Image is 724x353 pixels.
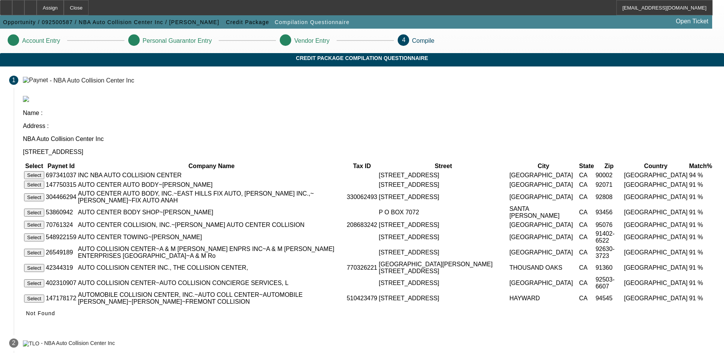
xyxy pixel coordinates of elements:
[23,149,715,155] p: [STREET_ADDRESS]
[45,291,77,306] td: 147178172
[378,190,508,204] td: [STREET_ADDRESS]
[77,261,345,275] td: AUTO COLLISION CENTER INC., THE COLLISION CENTER,
[50,77,134,83] div: - NBA Auto Collision Center Inc
[23,340,39,347] img: TLO
[22,37,60,44] p: Account Entry
[3,19,219,25] span: Opportunity / 092500587 / NBA Auto Collision Center Inc / [PERSON_NAME]
[595,171,623,180] td: 90002
[346,261,377,275] td: 770326221
[346,190,377,204] td: 330062493
[24,221,44,229] button: Select
[6,55,718,61] span: Credit Package Compilation Questionnaire
[579,220,594,229] td: CA
[77,230,345,245] td: AUTO CENTER TOWING~[PERSON_NAME]
[24,181,44,189] button: Select
[624,171,688,180] td: [GEOGRAPHIC_DATA]
[624,291,688,306] td: [GEOGRAPHIC_DATA]
[509,205,578,220] td: SANTA [PERSON_NAME]
[45,220,77,229] td: 70761324
[509,291,578,306] td: HAYWARD
[595,162,623,170] th: Zip
[624,180,688,189] td: [GEOGRAPHIC_DATA]
[45,190,77,204] td: 304466294
[595,261,623,275] td: 91360
[143,37,212,44] p: Personal Guarantor Entry
[41,340,115,347] div: - NBA Auto Collision Center Inc
[77,180,345,189] td: AUTO CENTER AUTO BODY~[PERSON_NAME]
[378,180,508,189] td: [STREET_ADDRESS]
[294,37,330,44] p: Vendor Entry
[23,96,29,102] img: paynet_logo.jpg
[224,15,271,29] button: Credit Package
[509,171,578,180] td: [GEOGRAPHIC_DATA]
[689,276,713,290] td: 91 %
[689,230,713,245] td: 91 %
[579,162,594,170] th: State
[77,171,345,180] td: INC NBA AUTO COLLISION CENTER
[45,162,77,170] th: Paynet Id
[624,220,688,229] td: [GEOGRAPHIC_DATA]
[595,220,623,229] td: 95076
[689,171,713,180] td: 94 %
[509,190,578,204] td: [GEOGRAPHIC_DATA]
[12,340,16,347] span: 2
[624,230,688,245] td: [GEOGRAPHIC_DATA]
[226,19,269,25] span: Credit Package
[45,205,77,220] td: 53860942
[579,205,594,220] td: CA
[595,276,623,290] td: 92503-6607
[24,264,44,272] button: Select
[273,15,352,29] button: Compilation Questionnaire
[77,162,345,170] th: Company Name
[378,205,508,220] td: P O BOX 7072
[595,180,623,189] td: 92071
[26,310,55,316] span: Not Found
[624,245,688,260] td: [GEOGRAPHIC_DATA]
[275,19,350,25] span: Compilation Questionnaire
[579,276,594,290] td: CA
[689,190,713,204] td: 91 %
[624,190,688,204] td: [GEOGRAPHIC_DATA]
[579,190,594,204] td: CA
[24,295,44,303] button: Select
[77,291,345,306] td: AUTOMOBILE COLLISION CENTER, INC.~AUTO COLL CENTER~AUTOMOBILE [PERSON_NAME]~[PERSON_NAME]~FREMONT...
[689,261,713,275] td: 91 %
[579,291,594,306] td: CA
[579,230,594,245] td: CA
[378,171,508,180] td: [STREET_ADDRESS]
[509,276,578,290] td: [GEOGRAPHIC_DATA]
[509,230,578,245] td: [GEOGRAPHIC_DATA]
[24,233,44,241] button: Select
[23,306,58,320] button: Not Found
[45,171,77,180] td: 697341037
[402,37,406,43] span: 4
[509,261,578,275] td: THOUSAND OAKS
[509,220,578,229] td: [GEOGRAPHIC_DATA]
[689,220,713,229] td: 91 %
[378,261,508,275] td: [GEOGRAPHIC_DATA][PERSON_NAME] [STREET_ADDRESS]
[77,205,345,220] td: AUTO CENTER BODY SHOP~[PERSON_NAME]
[509,162,578,170] th: City
[77,276,345,290] td: AUTO COLLISION CENTER~AUTO COLLISION CONCIERGE SERVICES, L
[624,205,688,220] td: [GEOGRAPHIC_DATA]
[595,205,623,220] td: 93456
[24,209,44,217] button: Select
[595,190,623,204] td: 92808
[579,171,594,180] td: CA
[346,162,377,170] th: Tax ID
[673,15,711,28] a: Open Ticket
[689,180,713,189] td: 91 %
[45,245,77,260] td: 26549189
[689,291,713,306] td: 91 %
[77,245,345,260] td: AUTO COLLISION CENTER~A & M [PERSON_NAME] ENPRS INC~A & M [PERSON_NAME] ENTERPRISES [GEOGRAPHIC_D...
[378,291,508,306] td: [STREET_ADDRESS]
[23,136,715,142] p: NBA Auto Collision Center Inc
[24,171,44,179] button: Select
[595,291,623,306] td: 94545
[378,245,508,260] td: [STREET_ADDRESS]
[378,220,508,229] td: [STREET_ADDRESS]
[624,276,688,290] td: [GEOGRAPHIC_DATA]
[509,245,578,260] td: [GEOGRAPHIC_DATA]
[24,249,44,257] button: Select
[579,180,594,189] td: CA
